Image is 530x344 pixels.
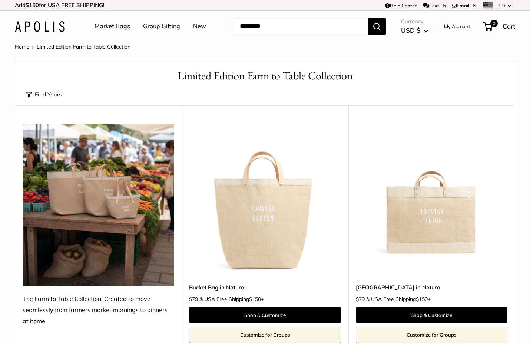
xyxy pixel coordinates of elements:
[385,3,417,9] a: Help Center
[199,297,264,302] span: & USA Free Shipping +
[189,283,341,292] a: Bucket Bag in Natural
[356,124,507,276] a: East West Market Bag in NaturalEast West Market Bag in Natural
[356,307,507,323] a: Shop & Customize
[189,307,341,323] a: Shop & Customize
[26,89,62,100] button: Find Yours
[416,296,428,302] span: $150
[15,21,65,32] img: Apolis
[95,21,130,32] a: Market Bags
[15,43,29,50] a: Home
[503,22,515,30] span: Cart
[26,1,39,9] span: $150
[26,68,504,84] h1: Limited Edition Farm to Table Collection
[452,3,476,9] a: Email Us
[23,124,174,286] img: The Farm to Table Collection: Created to move seamlessly from farmers market mornings to dinners ...
[366,297,431,302] span: & USA Free Shipping +
[483,20,515,32] a: 0 Cart
[189,296,198,302] span: $79
[356,327,507,343] a: Customize for Groups
[143,21,180,32] a: Group Gifting
[490,20,498,27] span: 0
[401,26,420,34] span: USD $
[249,296,261,302] span: $150
[356,124,507,276] img: East West Market Bag in Natural
[444,22,470,31] a: My Account
[234,18,368,35] input: Search...
[37,43,130,50] span: Limited Edition Farm to Table Collection
[193,21,206,32] a: New
[189,124,341,276] img: Bucket Bag in Natural
[356,296,365,302] span: $79
[401,16,428,27] span: Currency
[356,283,507,292] a: [GEOGRAPHIC_DATA] in Natural
[423,3,446,9] a: Text Us
[23,294,174,327] div: The Farm to Table Collection: Created to move seamlessly from farmers market mornings to dinners ...
[495,3,505,9] span: USD
[401,24,428,36] button: USD $
[368,18,386,35] button: Search
[189,327,341,343] a: Customize for Groups
[189,124,341,276] a: Bucket Bag in NaturalBucket Bag in Natural
[15,42,130,52] nav: Breadcrumb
